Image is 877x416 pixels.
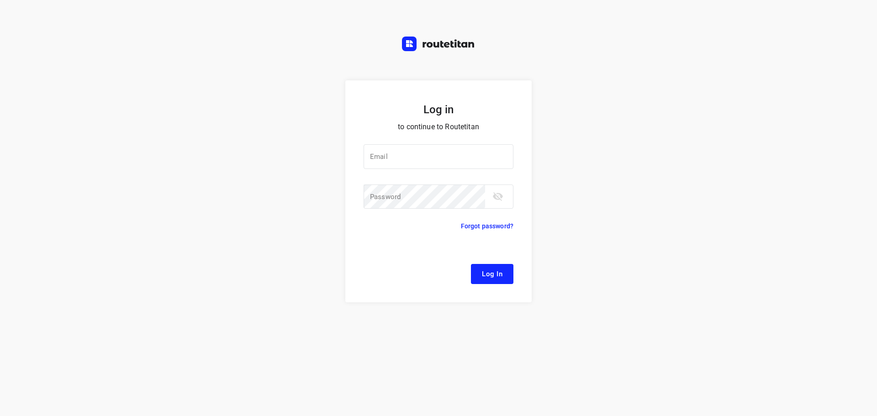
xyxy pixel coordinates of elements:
[364,121,513,133] p: to continue to Routetitan
[471,264,513,284] button: Log In
[461,221,513,232] p: Forgot password?
[402,37,475,51] img: Routetitan
[364,102,513,117] h5: Log in
[482,268,502,280] span: Log In
[489,187,507,205] button: toggle password visibility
